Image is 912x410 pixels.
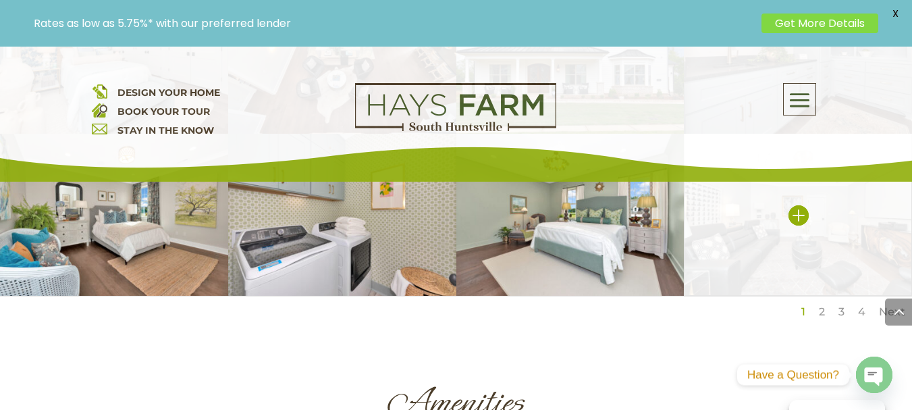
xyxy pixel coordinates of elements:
a: 2 [819,305,825,318]
a: Next [879,305,905,318]
a: 1 [801,305,805,318]
a: 4 [858,305,865,318]
a: Get More Details [761,14,878,33]
img: Logo [355,83,556,132]
a: hays farm homes huntsville development [355,122,556,134]
a: STAY IN THE KNOW [117,124,214,136]
a: DESIGN YOUR HOME [117,86,220,99]
p: Rates as low as 5.75%* with our preferred lender [34,17,755,30]
span: X [885,3,905,24]
img: 2106-Forest-Gate-70-400x284.jpg [456,134,685,296]
a: 3 [838,305,844,318]
img: book your home tour [92,102,107,118]
a: BOOK YOUR TOUR [117,105,210,118]
img: design your home [92,83,107,99]
img: 2106-Forest-Gate-69-400x284.jpg [684,134,912,296]
img: 2106-Forest-Gate-73-400x284.jpg [228,134,456,296]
